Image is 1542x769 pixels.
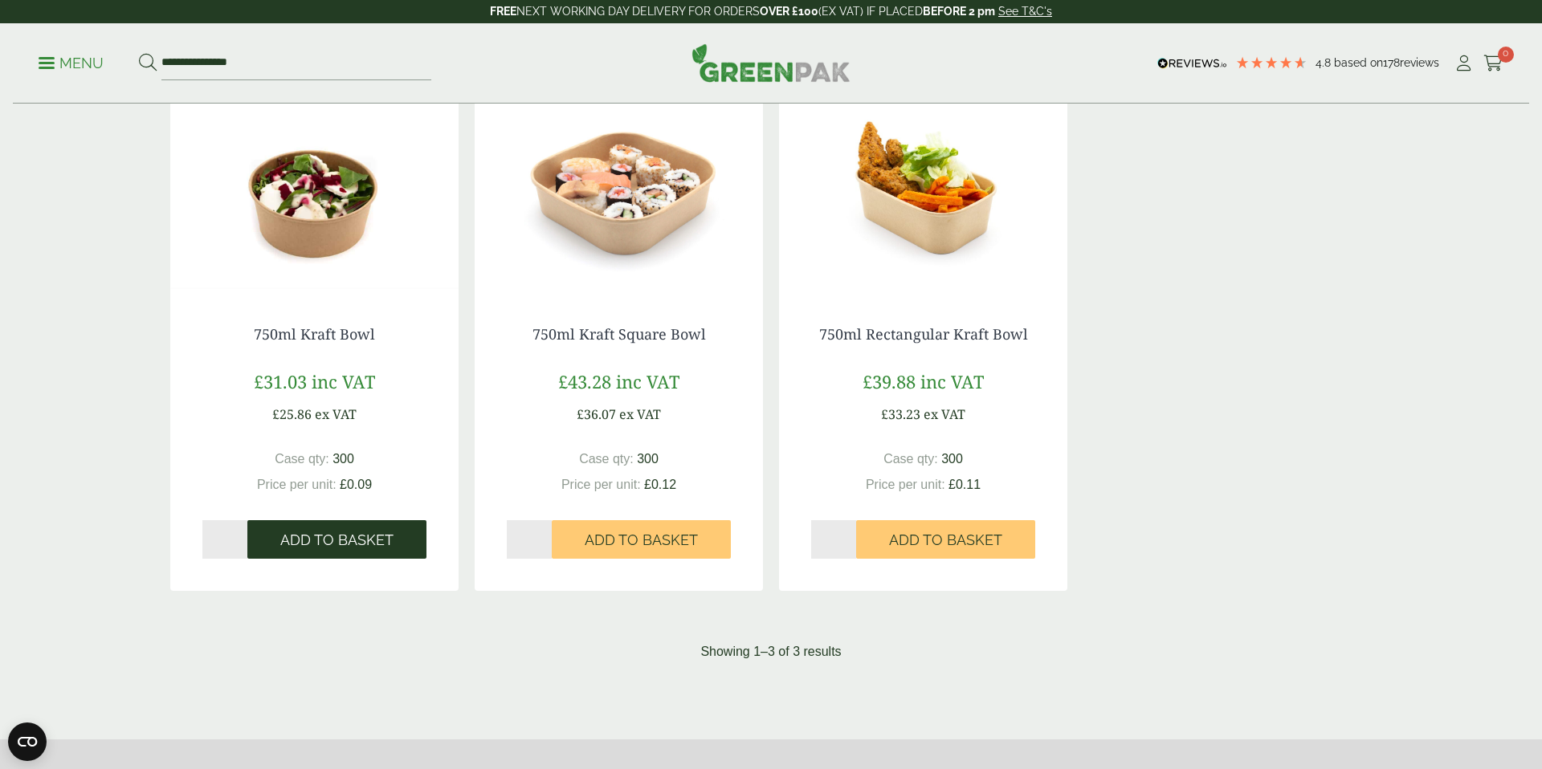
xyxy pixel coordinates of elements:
[924,405,965,423] span: ex VAT
[1483,55,1503,71] i: Cart
[315,405,357,423] span: ex VAT
[552,520,731,559] button: Add to Basket
[490,5,516,18] strong: FREE
[863,369,916,393] span: £39.88
[866,478,945,491] span: Price per unit:
[616,369,679,393] span: inc VAT
[577,405,616,423] span: £36.07
[561,478,641,491] span: Price per unit:
[558,369,611,393] span: £43.28
[8,722,47,761] button: Open CMP widget
[39,54,104,70] a: Menu
[1334,56,1383,69] span: Based on
[889,531,1002,549] span: Add to Basket
[1400,56,1439,69] span: reviews
[585,531,698,549] span: Add to Basket
[779,93,1067,294] img: 750ml Rectangular Kraft Bowl with food contents
[1498,47,1514,63] span: 0
[280,531,394,549] span: Add to Basket
[1235,55,1307,70] div: 4.78 Stars
[257,478,337,491] span: Price per unit:
[312,369,375,393] span: inc VAT
[1316,56,1334,69] span: 4.8
[275,452,329,466] span: Case qty:
[332,452,354,466] span: 300
[475,93,763,294] img: 2723008 750ml Square Kraft Bowl with Sushi Contents
[923,5,995,18] strong: BEFORE 2 pm
[644,478,676,491] span: £0.12
[856,520,1035,559] button: Add to Basket
[39,54,104,73] p: Menu
[1483,51,1503,75] a: 0
[941,452,963,466] span: 300
[619,405,661,423] span: ex VAT
[760,5,818,18] strong: OVER £100
[691,43,851,82] img: GreenPak Supplies
[998,5,1052,18] a: See T&C's
[700,642,841,661] p: Showing 1–3 of 3 results
[1157,58,1227,69] img: REVIEWS.io
[532,324,706,344] a: 750ml Kraft Square Bowl
[247,520,426,559] button: Add to Basket
[579,452,634,466] span: Case qty:
[948,478,981,491] span: £0.11
[881,405,920,423] span: £33.23
[1383,56,1400,69] span: 178
[254,324,375,344] a: 750ml Kraft Bowl
[883,452,938,466] span: Case qty:
[1454,55,1474,71] i: My Account
[637,452,659,466] span: 300
[920,369,984,393] span: inc VAT
[340,478,372,491] span: £0.09
[170,93,459,294] img: Kraft Bowl 750ml with Goats Cheese Salad Open
[272,405,312,423] span: £25.86
[254,369,307,393] span: £31.03
[819,324,1028,344] a: 750ml Rectangular Kraft Bowl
